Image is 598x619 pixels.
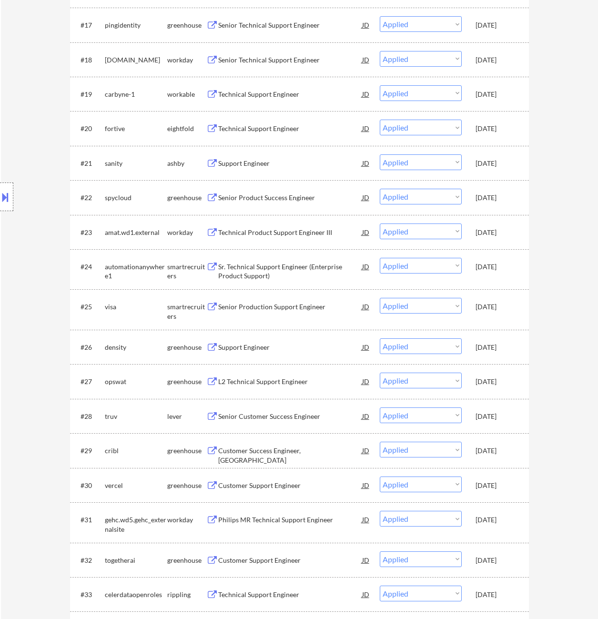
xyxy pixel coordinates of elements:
[167,262,206,281] div: smartrecruiters
[476,412,517,421] div: [DATE]
[167,228,206,237] div: workday
[361,511,371,528] div: JD
[361,477,371,494] div: JD
[361,85,371,102] div: JD
[218,446,362,465] div: Customer Success Engineer, [GEOGRAPHIC_DATA]
[218,90,362,99] div: Technical Support Engineer
[81,20,97,30] div: #17
[105,556,167,565] div: togetherai
[361,189,371,206] div: JD
[476,446,517,456] div: [DATE]
[105,515,167,534] div: gehc.wd5.gehc_externalsite
[218,515,362,525] div: Philips MR Technical Support Engineer
[476,377,517,386] div: [DATE]
[218,343,362,352] div: Support Engineer
[105,343,167,352] div: density
[167,343,206,352] div: greenhouse
[167,515,206,525] div: workday
[476,124,517,133] div: [DATE]
[218,159,362,168] div: Support Engineer
[105,55,167,65] div: [DOMAIN_NAME]
[81,590,97,599] div: #33
[476,90,517,99] div: [DATE]
[218,412,362,421] div: Senior Customer Success Engineer
[81,556,97,565] div: #32
[105,481,167,490] div: vercel
[218,20,362,30] div: Senior Technical Support Engineer
[476,262,517,272] div: [DATE]
[476,590,517,599] div: [DATE]
[218,377,362,386] div: L2 Technical Support Engineer
[218,55,362,65] div: Senior Technical Support Engineer
[218,481,362,490] div: Customer Support Engineer
[361,407,371,425] div: JD
[167,302,206,321] div: smartrecruiters
[167,377,206,386] div: greenhouse
[361,338,371,355] div: JD
[218,228,362,237] div: Technical Product Support Engineer III
[218,556,362,565] div: Customer Support Engineer
[476,228,517,237] div: [DATE]
[167,556,206,565] div: greenhouse
[361,51,371,68] div: JD
[361,120,371,137] div: JD
[361,298,371,315] div: JD
[167,481,206,490] div: greenhouse
[361,16,371,33] div: JD
[167,124,206,133] div: eightfold
[476,343,517,352] div: [DATE]
[361,258,371,275] div: JD
[167,590,206,599] div: rippling
[167,412,206,421] div: lever
[167,20,206,30] div: greenhouse
[361,154,371,172] div: JD
[361,586,371,603] div: JD
[476,515,517,525] div: [DATE]
[476,159,517,168] div: [DATE]
[105,412,167,421] div: truv
[476,20,517,30] div: [DATE]
[218,302,362,312] div: Senior Production Support Engineer
[81,412,97,421] div: #28
[167,55,206,65] div: workday
[476,302,517,312] div: [DATE]
[361,442,371,459] div: JD
[105,20,167,30] div: pingidentity
[81,377,97,386] div: #27
[167,193,206,203] div: greenhouse
[105,590,167,599] div: celerdataopenroles
[476,481,517,490] div: [DATE]
[105,377,167,386] div: opswat
[167,159,206,168] div: ashby
[476,55,517,65] div: [DATE]
[218,193,362,203] div: Senior Product Success Engineer
[81,55,97,65] div: #18
[218,590,362,599] div: Technical Support Engineer
[105,446,167,456] div: cribl
[361,373,371,390] div: JD
[81,446,97,456] div: #29
[167,90,206,99] div: workable
[361,551,371,568] div: JD
[81,343,97,352] div: #26
[81,515,97,525] div: #31
[476,556,517,565] div: [DATE]
[218,124,362,133] div: Technical Support Engineer
[218,262,362,281] div: Sr. Technical Support Engineer (Enterprise Product Support)
[476,193,517,203] div: [DATE]
[81,481,97,490] div: #30
[167,446,206,456] div: greenhouse
[361,223,371,241] div: JD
